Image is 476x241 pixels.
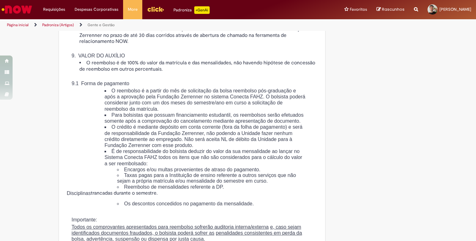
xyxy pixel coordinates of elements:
u: e, caso sejam identificados documentos fraudados, o bolsista poderá sofrer as [71,224,301,236]
span: Favoritos [350,6,367,13]
span: O reembolso é a partir do mês de solicitação da bolsa reembolso pós-graduação e após a aprovação ... [105,88,305,112]
p: +GenAi [194,6,210,14]
span: O crédito é mediante depósito em conta corrente (fora da folha de pagamento) e será de responsabi... [105,124,303,148]
span: Os descontos concedidos no pagamento da mensalidade. [124,201,254,206]
a: Página inicial [7,22,29,27]
span: Despesas Corporativas [75,6,118,13]
span: Rascunhos [382,6,405,12]
img: click_logo_yellow_360x200.png [147,4,164,14]
span: Reembolso de mensalidades referente a DP. [124,184,224,190]
span: Requisições [43,6,65,13]
span: 9. VALOR DO AUXÍLIO [71,53,125,58]
span: More [128,6,138,13]
img: ServiceNow [1,3,33,16]
span: No caso de trancamento de curso, é de responsabilidade do bolsista e Gestor informar à Fundação Z... [79,26,305,44]
span: É de responsabilidade do bolsista deduzir do valor da sua mensalidade ao lançar no Sistema Conect... [105,149,302,166]
div: Padroniza [173,6,210,14]
span: o [132,190,135,196]
span: [PERSON_NAME] [439,7,471,12]
span: Encargos e/ou multas provenientes de atraso do pagamento. [124,167,260,172]
span: 9.1 Forma de pagamento [71,81,129,86]
a: Gente e Gestão [88,22,115,27]
a: Padroniza (Artigos) [42,22,74,27]
span: O reembolso é de 100% do valor da matrícula e das mensalidades, não havendo hipótese de concessão... [79,60,315,72]
ul: Trilhas de página [5,19,313,31]
span: Para bolsistas que possuam financiamento estudantil, os reembolsos serão efetuados somente após a... [105,112,303,124]
span: Importante: [71,217,97,222]
span: durante [114,190,131,196]
span: Taxas pagas para a Instituição de ensino referente a outros serviços que não sejam a própria matr... [117,173,296,184]
a: Rascunhos [377,7,405,13]
span: semestre. [136,190,158,196]
span: trancadas [91,190,112,196]
span: Disciplinas [67,191,91,196]
u: Todos os comprovantes apresentados para reembolso sofrerão auditoria interna/externa [71,224,269,230]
